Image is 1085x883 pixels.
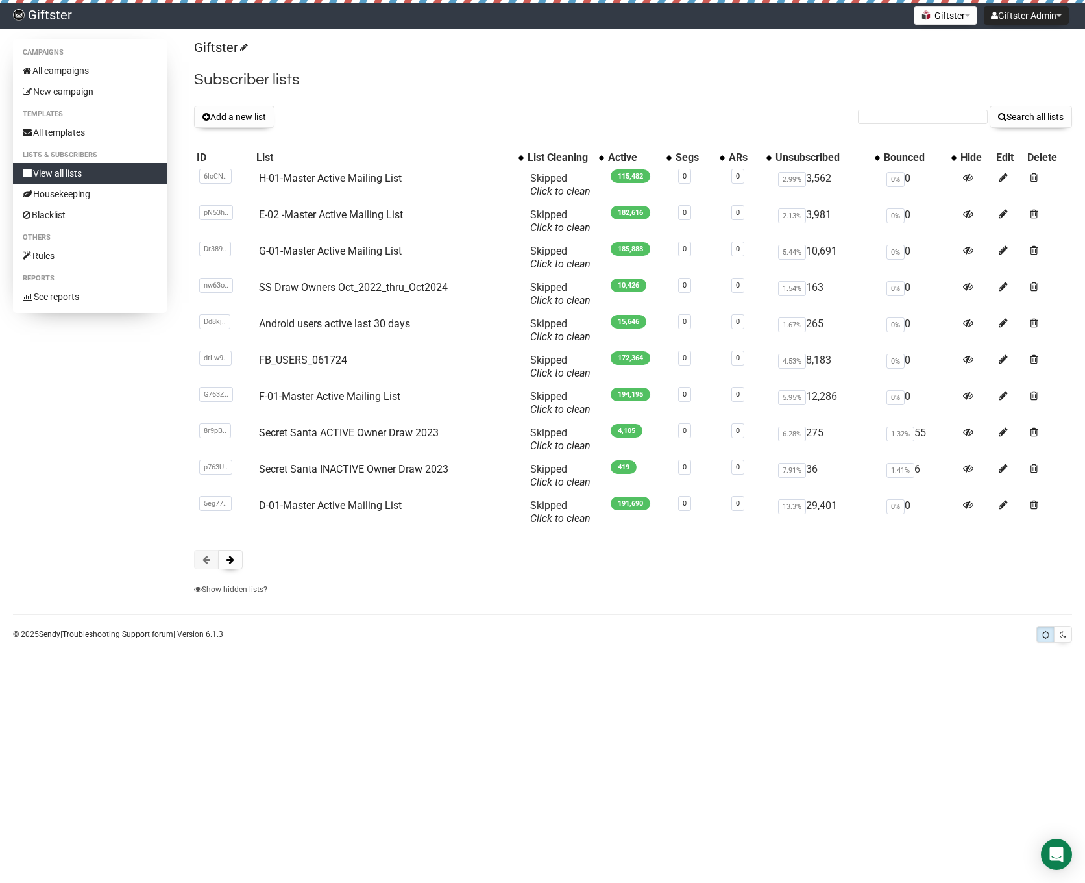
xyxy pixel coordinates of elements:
[530,354,591,379] span: Skipped
[881,203,958,240] td: 0
[530,512,591,525] a: Click to clean
[530,463,591,488] span: Skipped
[773,203,881,240] td: 3,981
[778,354,806,369] span: 4.53%
[881,167,958,203] td: 0
[62,630,120,639] a: Troubleshooting
[773,312,881,349] td: 265
[773,149,881,167] th: Unsubscribed: No sort applied, activate to apply an ascending sort
[259,208,403,221] a: E-02 -Master Active Mailing List
[530,294,591,306] a: Click to clean
[729,151,760,164] div: ARs
[1025,149,1072,167] th: Delete: No sort applied, sorting is disabled
[990,106,1072,128] button: Search all lists
[881,240,958,276] td: 0
[13,205,167,225] a: Blacklist
[736,281,740,290] a: 0
[881,349,958,385] td: 0
[259,427,439,439] a: Secret Santa ACTIVE Owner Draw 2023
[736,245,740,253] a: 0
[259,499,402,512] a: D-01-Master Active Mailing List
[530,317,591,343] span: Skipped
[683,208,687,217] a: 0
[199,387,233,402] span: G763Z..
[958,149,994,167] th: Hide: No sort applied, sorting is disabled
[611,315,646,329] span: 15,646
[611,460,637,474] span: 419
[13,45,167,60] li: Campaigns
[1027,151,1069,164] div: Delete
[611,169,650,183] span: 115,482
[775,151,868,164] div: Unsubscribed
[122,630,173,639] a: Support forum
[259,390,400,403] a: F-01-Master Active Mailing List
[530,440,591,452] a: Click to clean
[773,494,881,530] td: 29,401
[736,208,740,217] a: 0
[199,496,232,511] span: 5eg77..
[13,9,25,21] img: e72572de92c0695bfc811ae3db612f34
[960,151,992,164] div: Hide
[881,149,958,167] th: Bounced: No sort applied, activate to apply an ascending sort
[528,151,592,164] div: List Cleaning
[13,184,167,205] a: Housekeeping
[736,390,740,399] a: 0
[881,276,958,312] td: 0
[530,499,591,525] span: Skipped
[611,206,650,219] span: 182,616
[914,6,977,25] button: Giftster
[886,317,905,332] span: 0%
[199,278,233,293] span: nw63o..
[673,149,725,167] th: Segs: No sort applied, activate to apply an ascending sort
[683,499,687,508] a: 0
[886,354,905,369] span: 0%
[530,330,591,343] a: Click to clean
[530,403,591,416] a: Click to clean
[13,147,167,163] li: Lists & subscribers
[683,317,687,326] a: 0
[773,385,881,421] td: 12,286
[194,149,254,167] th: ID: No sort applied, sorting is disabled
[13,271,167,286] li: Reports
[13,81,167,102] a: New campaign
[530,245,591,270] span: Skipped
[773,240,881,276] td: 10,691
[886,208,905,223] span: 0%
[773,458,881,494] td: 36
[199,205,233,220] span: pN53h..
[605,149,673,167] th: Active: No sort applied, activate to apply an ascending sort
[259,317,410,330] a: Android users active last 30 days
[683,172,687,180] a: 0
[778,463,806,478] span: 7.91%
[884,151,945,164] div: Bounced
[611,388,650,401] span: 194,195
[199,351,232,366] span: dtLw9..
[984,6,1069,25] button: Giftster Admin
[611,497,650,510] span: 191,690
[530,208,591,234] span: Skipped
[778,317,806,332] span: 1.67%
[611,279,646,292] span: 10,426
[13,60,167,81] a: All campaigns
[194,68,1072,92] h2: Subscriber lists
[773,349,881,385] td: 8,183
[881,421,958,458] td: 55
[530,390,591,416] span: Skipped
[778,390,806,405] span: 5.95%
[13,122,167,143] a: All templates
[199,314,230,329] span: Dd8kj..
[683,245,687,253] a: 0
[13,106,167,122] li: Templates
[530,281,591,306] span: Skipped
[259,281,448,293] a: SS Draw Owners Oct_2022_thru_Oct2024
[683,463,687,471] a: 0
[886,281,905,296] span: 0%
[530,476,591,488] a: Click to clean
[199,423,231,438] span: 8r9pB..
[886,245,905,260] span: 0%
[194,585,267,594] a: Show hidden lists?
[13,230,167,245] li: Others
[881,458,958,494] td: 6
[13,163,167,184] a: View all lists
[199,460,232,475] span: p763U..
